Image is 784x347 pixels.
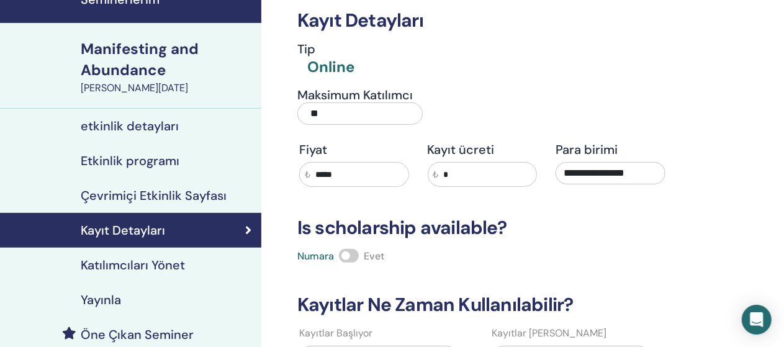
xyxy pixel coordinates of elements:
span: ₺ [433,168,439,181]
div: [PERSON_NAME][DATE] [81,81,254,96]
h4: Etkinlik programı [81,153,179,168]
label: Kayıtlar Başlıyor [299,326,372,341]
a: Manifesting and Abundance[PERSON_NAME][DATE] [73,38,261,96]
h4: Kayıt ücreti [428,142,538,157]
input: Maksimum Katılımcı [297,102,423,125]
label: Kayıtlar [PERSON_NAME] [492,326,606,341]
div: Manifesting and Abundance [81,38,254,81]
h3: Kayıt Detayları [290,9,675,32]
h4: Çevrimiçi Etkinlik Sayfası [81,188,227,203]
h4: Tip [297,42,354,56]
div: Online [307,56,354,78]
span: Evet [364,250,384,263]
h4: Öne Çıkan Seminer [81,327,194,342]
h4: Katılımcıları Yönet [81,258,185,273]
span: Numara [297,250,334,263]
h3: Kayıtlar Ne Zaman Kullanılabilir? [290,294,675,316]
h4: Fiyat [299,142,409,157]
h4: etkinlik detayları [81,119,179,133]
h4: Yayınla [81,292,121,307]
h3: Is scholarship available? [290,217,675,239]
h4: Para birimi [556,142,665,157]
h4: Maksimum Katılımcı [297,88,423,102]
div: Open Intercom Messenger [742,305,772,335]
span: ₺ [305,168,310,181]
h4: Kayıt Detayları [81,223,165,238]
